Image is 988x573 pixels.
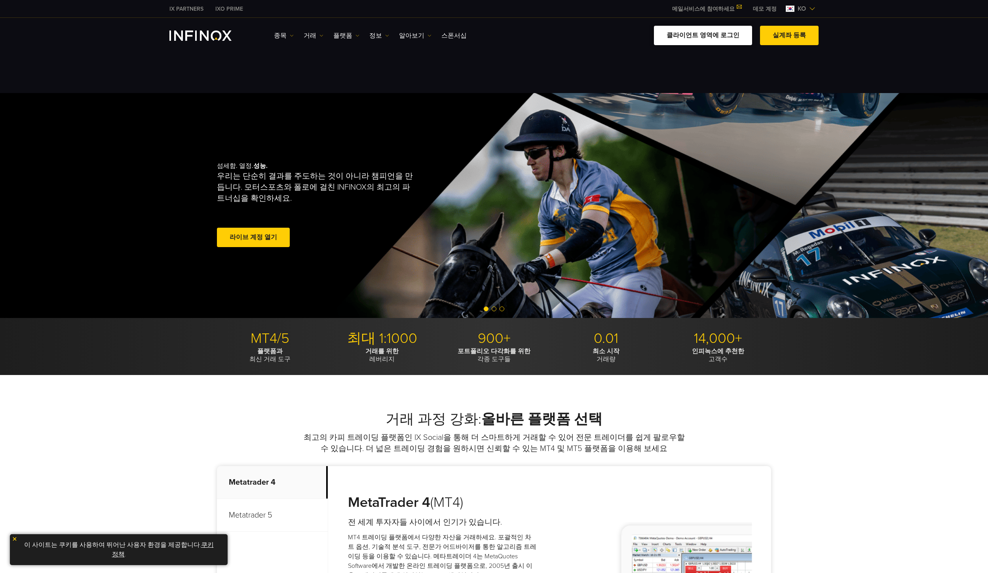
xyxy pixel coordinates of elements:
[217,171,416,204] p: 우리는 단순히 결과를 주도하는 것이 아니라 챔피언을 만듭니다. 모터스포츠와 폴로에 걸친 INFINOX의 최고의 파트너십을 확인하세요.
[348,494,430,511] strong: MetaTrader 4
[484,306,488,311] span: Go to slide 1
[665,347,771,363] p: 고객수
[365,347,399,355] strong: 거래를 위한
[217,228,290,247] a: 라이브 계정 열기
[458,347,530,355] strong: 포트폴리오 다각화를 위한
[399,31,431,40] a: 알아보기
[348,494,537,511] h3: (MT4)
[217,149,466,262] div: 섬세함. 열정.
[553,347,659,363] p: 거래량
[654,26,752,45] a: 클라이언트 영역에 로그인
[217,499,328,532] p: Metatrader 5
[666,6,747,12] a: 메일서비스에 참여하세요
[209,5,249,13] a: INFINOX
[369,31,389,40] a: 정보
[348,517,537,528] h4: 전 세계 투자자들 사이에서 인기가 있습니다.
[441,330,547,347] p: 900+
[333,31,359,40] a: 플랫폼
[747,5,783,13] a: INFINOX MENU
[665,330,771,347] p: 14,000+
[329,330,435,347] p: 최대 1:1000
[492,306,496,311] span: Go to slide 2
[217,466,328,499] p: Metatrader 4
[481,411,602,428] strong: 올바른 플랫폼 선택
[760,26,819,45] a: 실계좌 등록
[441,31,467,40] a: 스폰서십
[794,4,809,13] span: ko
[500,306,504,311] span: Go to slide 3
[12,536,17,542] img: yellow close icon
[593,347,619,355] strong: 최소 시작
[441,347,547,363] p: 각종 도구들
[553,330,659,347] p: 0.01
[274,31,294,40] a: 종목
[217,411,771,428] h2: 거래 과정 강화:
[169,30,250,41] a: INFINOX Logo
[163,5,209,13] a: INFINOX
[14,538,224,561] p: 이 사이트는 쿠키를 사용하여 뛰어난 사용자 환경을 제공합니다. .
[302,432,686,454] p: 최고의 카피 트레이딩 플랫폼인 IX Social을 통해 더 스마트하게 거래할 수 있어 전문 트레이더를 쉽게 팔로우할 수 있습니다. 더 넓은 트레이딩 경험을 원하시면 신뢰할 수...
[217,330,323,347] p: MT4/5
[253,162,268,170] strong: 성능.
[692,347,744,355] strong: 인피녹스에 추천한
[304,31,323,40] a: 거래
[257,347,283,355] strong: 플랫폼과
[217,347,323,363] p: 최신 거래 도구
[329,347,435,363] p: 레버리지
